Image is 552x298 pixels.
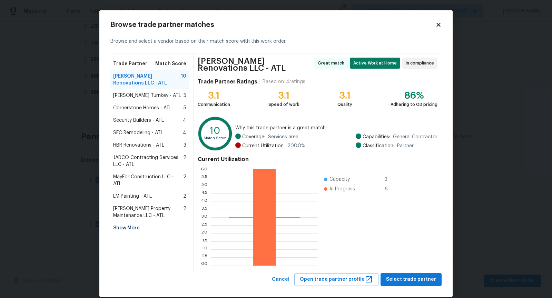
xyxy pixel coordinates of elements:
span: 2 [183,205,186,219]
text: 4.5 [201,191,207,195]
div: 3.1 [198,92,230,99]
span: MayFor Construction LLC - ATL [113,173,183,187]
span: [PERSON_NAME] Property Maintenance LLC - ATL [113,205,183,219]
span: 3 [385,176,396,183]
span: 4 [183,117,186,124]
span: [PERSON_NAME] Renovations LLC - ATL [113,73,181,87]
h4: Trade Partner Ratings [198,78,257,85]
text: 5.0 [201,183,207,187]
span: Trade Partner [113,60,147,67]
text: Match Score [204,136,227,140]
span: Security Builders - ATL [113,117,164,124]
span: 2 [183,154,186,168]
span: 2 [183,173,186,187]
span: Why this trade partner is a great match: [235,125,437,131]
span: Cornerstone Homes - ATL [113,105,172,111]
span: [PERSON_NAME] Turnkey - ATL [113,92,181,99]
div: Adhering to OD pricing [391,101,437,108]
text: 0.0 [201,264,207,268]
span: 6 [385,186,396,192]
span: Open trade partner profile [300,275,373,284]
span: LM Painting - ATL [113,193,152,200]
span: 4 [183,129,186,136]
span: Cancel [272,275,289,284]
div: Browse and select a vendor based on their match score with this work order. [110,30,442,53]
span: Great match [318,60,347,67]
text: 3.0 [201,215,207,219]
div: Based on 14 ratings [263,78,305,85]
text: 2.0 [201,231,207,235]
span: 3 [184,142,186,149]
span: JADCO Contracting Services LLC - ATL [113,154,183,168]
span: 2 [183,193,186,200]
button: Select trade partner [381,273,442,286]
text: 1.5 [202,239,207,244]
div: Communication [198,101,230,108]
div: Show More [110,222,189,234]
span: Coverage: [242,133,265,140]
span: In compliance [406,60,437,67]
div: 3.1 [268,92,299,99]
span: [PERSON_NAME] Renovations LLC - ATL [198,58,312,71]
text: 4.0 [201,199,207,203]
span: Match Score [155,60,186,67]
text: 0.5 [201,255,207,259]
span: Select trade partner [386,275,436,284]
span: General Contractor [393,133,437,140]
div: 86% [391,92,437,99]
button: Open trade partner profile [294,273,378,286]
h4: Current Utilization [198,156,437,163]
text: 10 [210,126,220,136]
span: Capacity [329,176,350,183]
div: 3.1 [337,92,352,99]
span: 5 [184,92,186,99]
button: Cancel [269,273,292,286]
span: SEC Remodeling - ATL [113,129,163,136]
div: Speed of work [268,101,299,108]
span: Current Utilization: [242,142,285,149]
div: Quality [337,101,352,108]
h2: Browse trade partner matches [110,21,435,28]
span: Capabilities: [363,133,390,140]
span: 10 [181,73,186,87]
span: Partner [397,142,414,149]
text: 2.5 [201,223,207,227]
text: 3.5 [201,207,207,211]
span: 200.0 % [287,142,305,149]
text: 6.0 [201,167,207,171]
span: Classification: [363,142,394,149]
span: Services area [268,133,298,140]
span: In Progress [329,186,355,192]
span: Active Work at Home [353,60,400,67]
span: HBR Renovations - ATL [113,142,164,149]
text: 5.5 [201,175,207,179]
span: 5 [184,105,186,111]
text: 1.0 [202,247,207,251]
div: | [257,78,263,85]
